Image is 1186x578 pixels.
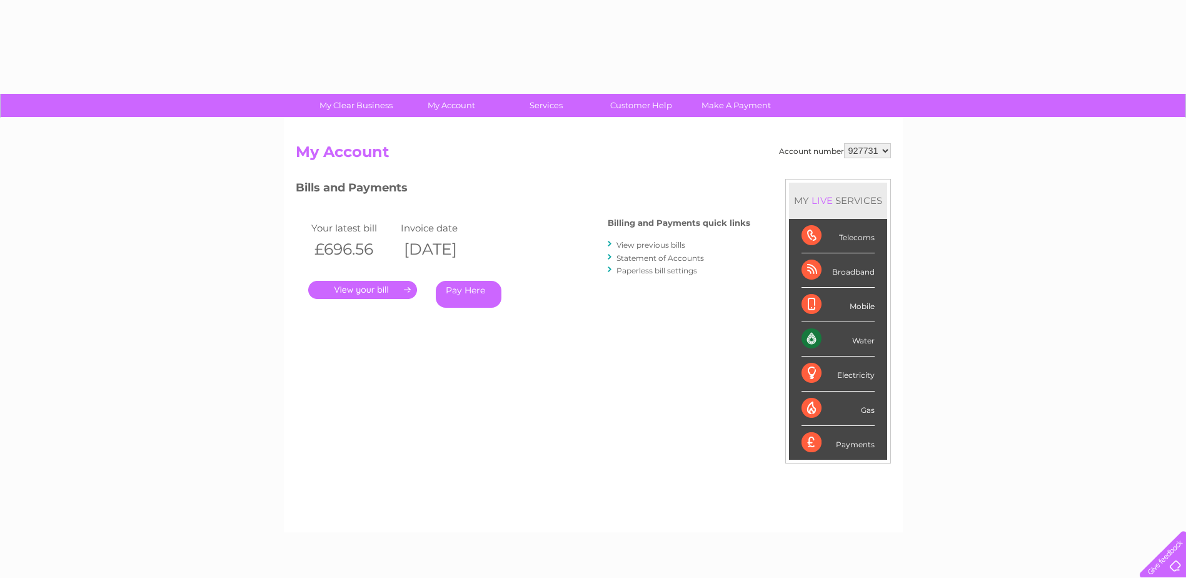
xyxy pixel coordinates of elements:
[685,94,788,117] a: Make A Payment
[802,288,875,322] div: Mobile
[789,183,887,218] div: MY SERVICES
[616,266,697,275] a: Paperless bill settings
[304,94,408,117] a: My Clear Business
[616,253,704,263] a: Statement of Accounts
[400,94,503,117] a: My Account
[608,218,750,228] h4: Billing and Payments quick links
[296,143,891,167] h2: My Account
[779,143,891,158] div: Account number
[308,236,398,262] th: £696.56
[590,94,693,117] a: Customer Help
[802,219,875,253] div: Telecoms
[802,253,875,288] div: Broadband
[616,240,685,250] a: View previous bills
[809,195,835,206] div: LIVE
[398,236,488,262] th: [DATE]
[802,357,875,391] div: Electricity
[802,392,875,426] div: Gas
[495,94,598,117] a: Services
[398,220,488,236] td: Invoice date
[436,281,501,308] a: Pay Here
[802,426,875,460] div: Payments
[802,322,875,357] div: Water
[308,220,398,236] td: Your latest bill
[308,281,417,299] a: .
[296,179,750,201] h3: Bills and Payments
